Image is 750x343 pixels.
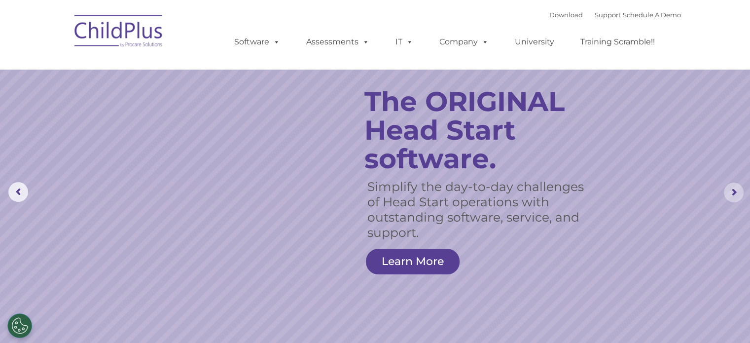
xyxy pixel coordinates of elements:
a: Assessments [296,32,379,52]
a: Software [224,32,290,52]
span: Last name [137,65,167,73]
a: University [505,32,564,52]
rs-layer: The ORIGINAL Head Start software. [364,87,599,173]
font: | [549,11,681,19]
img: ChildPlus by Procare Solutions [70,8,168,57]
span: Phone number [137,106,179,113]
a: IT [386,32,423,52]
a: Learn More [366,249,460,274]
rs-layer: Simplify the day-to-day challenges of Head Start operations with outstanding software, service, a... [367,179,587,240]
a: Schedule A Demo [623,11,681,19]
a: Support [595,11,621,19]
a: Company [429,32,499,52]
button: Cookies Settings [7,313,32,338]
a: Training Scramble!! [571,32,665,52]
a: Download [549,11,583,19]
